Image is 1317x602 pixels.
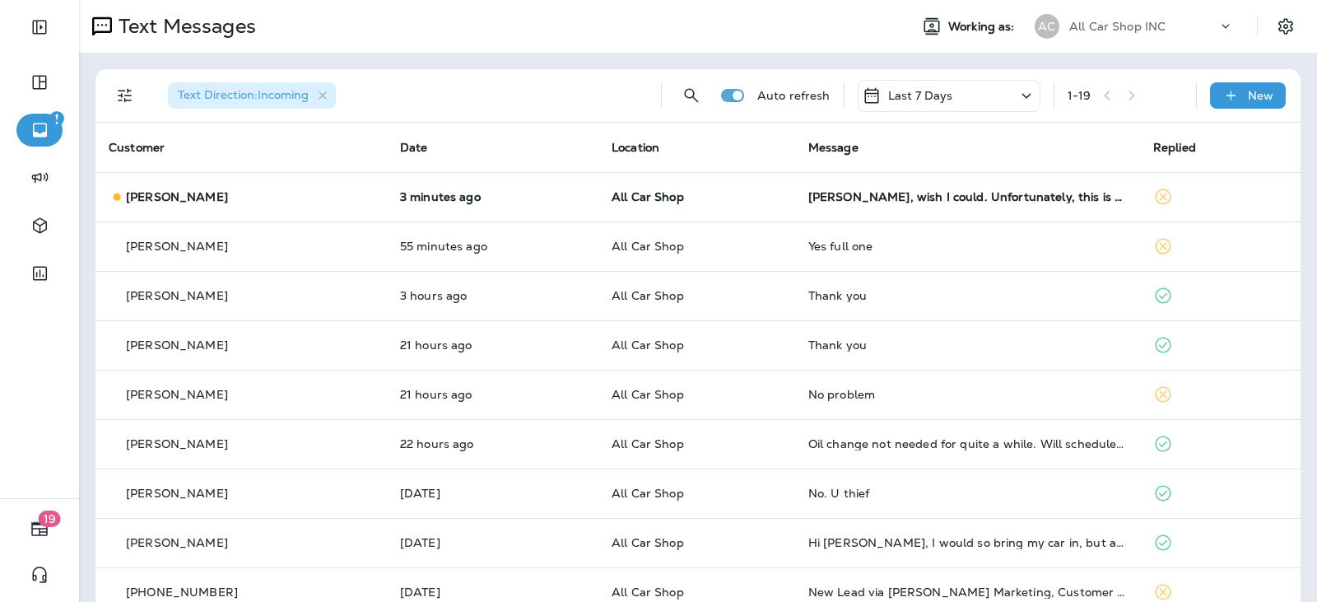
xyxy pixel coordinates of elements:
span: Text Direction : Incoming [178,87,309,102]
p: Last 7 Days [888,89,953,102]
span: All Car Shop [612,535,684,550]
p: Text Messages [112,14,256,39]
span: All Car Shop [612,288,684,303]
p: [PERSON_NAME] [126,487,228,500]
p: Aug 20, 2025 02:01 PM [400,338,585,352]
button: 19 [16,512,63,545]
p: Aug 21, 2025 11:52 AM [400,190,585,203]
button: Search Messages [675,79,708,112]
span: All Car Shop [612,585,684,600]
span: Working as: [948,20,1018,34]
div: Thank you [808,289,1127,302]
p: Aug 19, 2025 04:47 PM [400,536,585,549]
p: Aug 20, 2025 11:01 AM [400,487,585,500]
span: Date [400,140,428,155]
p: [PERSON_NAME] [126,190,228,203]
p: Aug 21, 2025 11:00 AM [400,240,585,253]
div: Text Direction:Incoming [168,82,336,109]
button: Settings [1271,12,1301,41]
p: Aug 19, 2025 04:37 PM [400,586,585,599]
div: AC [1035,14,1059,39]
p: [PERSON_NAME] [126,536,228,549]
p: [PERSON_NAME] [126,240,228,253]
span: All Car Shop [612,387,684,402]
span: All Car Shop [612,239,684,254]
button: Filters [109,79,142,112]
span: 19 [39,511,61,527]
button: Expand Sidebar [16,11,63,44]
div: Hi Joe, I would so bring my car in, but as I let you know , I was in a very bad car accident and ... [808,536,1127,549]
div: New Lead via Merrick Marketing, Customer Name: Hector R., Contact info: 4074322146, Job Info: Tra... [808,586,1127,599]
div: No problem [808,388,1127,401]
p: [PERSON_NAME] [126,388,228,401]
span: Message [808,140,859,155]
p: [PERSON_NAME] [126,338,228,352]
span: All Car Shop [612,189,684,204]
span: Replied [1153,140,1196,155]
span: All Car Shop [612,436,684,451]
div: Yes full one [808,240,1127,253]
span: Customer [109,140,165,155]
div: 1 - 19 [1068,89,1091,102]
div: Oil change not needed for quite a while. Will schedule when needed. [808,437,1127,450]
p: Aug 21, 2025 08:00 AM [400,289,585,302]
span: All Car Shop [612,486,684,501]
p: All Car Shop INC [1069,20,1166,33]
div: No. U thief [808,487,1127,500]
p: [PHONE_NUMBER] [126,586,238,599]
p: [PERSON_NAME] [126,437,228,450]
p: Aug 20, 2025 01:34 PM [400,437,585,450]
span: All Car Shop [612,338,684,352]
div: Thank you [808,338,1127,352]
div: Jose, wish I could. Unfortunately, this is the vehicle that was rear ended and totaled. :( [808,190,1127,203]
p: New [1248,89,1273,102]
p: Aug 20, 2025 01:58 PM [400,388,585,401]
span: Location [612,140,659,155]
p: [PERSON_NAME] [126,289,228,302]
p: Auto refresh [757,89,831,102]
